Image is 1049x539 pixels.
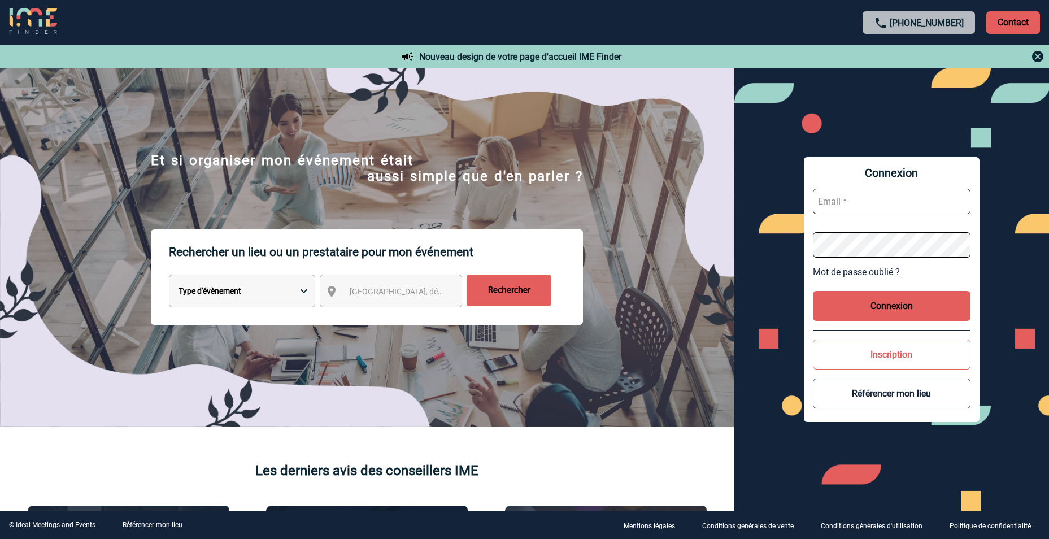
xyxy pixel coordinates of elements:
img: call-24-px.png [874,16,887,30]
span: [GEOGRAPHIC_DATA], département, région... [350,287,507,296]
a: Politique de confidentialité [941,520,1049,531]
button: Référencer mon lieu [813,379,970,408]
a: Mentions légales [615,520,693,531]
a: Conditions générales d'utilisation [812,520,941,531]
p: Politique de confidentialité [950,522,1031,530]
p: Rechercher un lieu ou un prestataire pour mon événement [169,229,583,275]
button: Connexion [813,291,970,321]
p: Conditions générales d'utilisation [821,522,922,530]
p: Mentions légales [624,522,675,530]
a: Conditions générales de vente [693,520,812,531]
p: Conditions générales de vente [702,522,794,530]
p: Contact [986,11,1040,34]
span: Connexion [813,166,970,180]
input: Email * [813,189,970,214]
input: Rechercher [467,275,551,306]
div: © Ideal Meetings and Events [9,521,95,529]
button: Inscription [813,340,970,370]
a: [PHONE_NUMBER] [890,18,964,28]
a: Mot de passe oublié ? [813,267,970,277]
a: Référencer mon lieu [123,521,182,529]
